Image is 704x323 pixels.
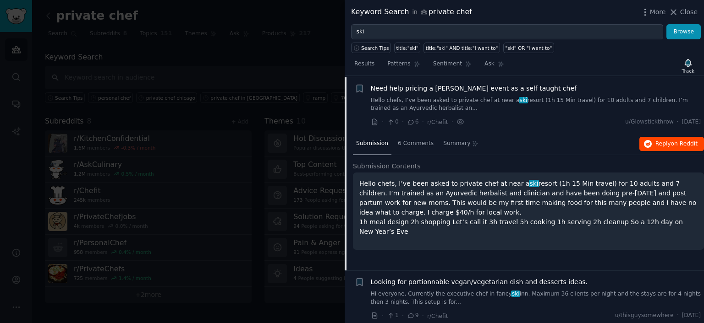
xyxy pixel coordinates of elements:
[351,57,378,75] a: Results
[505,45,552,51] div: "ski" OR "i want to"
[529,180,539,187] span: ski
[481,57,507,75] a: Ask
[666,24,701,40] button: Browse
[394,43,420,53] a: title:"ski"
[677,118,679,126] span: ·
[371,97,701,113] a: Hello chefs, I’ve been asked to private chef at near askiresort (1h 15 Min travel) for 10 adults ...
[351,24,663,40] input: Try a keyword related to your business
[433,60,462,68] span: Sentiment
[655,140,698,148] span: Reply
[387,118,398,126] span: 0
[387,312,398,320] span: 1
[427,119,448,125] span: r/Chefit
[451,117,453,127] span: ·
[356,140,388,148] span: Submission
[682,118,701,126] span: [DATE]
[427,313,448,319] span: r/Chefit
[351,6,472,18] div: Keyword Search private chef
[679,56,698,75] button: Track
[412,8,417,16] span: in
[640,7,666,17] button: More
[402,117,404,127] span: ·
[503,43,554,53] a: "ski" OR "i want to"
[443,140,470,148] span: Summary
[669,7,698,17] button: Close
[402,311,404,321] span: ·
[371,84,577,93] a: Need help pricing a [PERSON_NAME] event as a self taught chef
[682,68,694,74] div: Track
[396,45,418,51] div: title:"ski"
[387,60,410,68] span: Patterns
[371,290,701,306] a: Hi everyone, Currently the executive chef in fancyskiinn. Maximum 36 clients per night and the st...
[384,57,423,75] a: Patterns
[422,311,424,321] span: ·
[351,43,391,53] button: Search Tips
[359,179,698,237] p: Hello chefs, I’ve been asked to private chef at near a resort (1h 15 Min travel) for 10 adults an...
[371,277,588,287] a: Looking for portionnable vegan/vegetarian dish and desserts ideas.
[615,312,674,320] span: u/thisguysomewhere
[625,118,674,126] span: u/Glowstickthrow
[353,161,421,171] span: Submission Contents
[680,7,698,17] span: Close
[671,140,698,147] span: on Reddit
[407,312,418,320] span: 9
[382,311,384,321] span: ·
[354,60,374,68] span: Results
[423,43,500,53] a: title:"ski" AND title:"i want to"
[639,137,704,151] button: Replyon Reddit
[407,118,418,126] span: 6
[650,7,666,17] span: More
[398,140,434,148] span: 6 Comments
[422,117,424,127] span: ·
[511,291,520,297] span: ski
[430,57,475,75] a: Sentiment
[519,97,528,103] span: ski
[677,312,679,320] span: ·
[484,60,495,68] span: Ask
[426,45,498,51] div: title:"ski" AND title:"i want to"
[682,312,701,320] span: [DATE]
[382,117,384,127] span: ·
[361,45,389,51] span: Search Tips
